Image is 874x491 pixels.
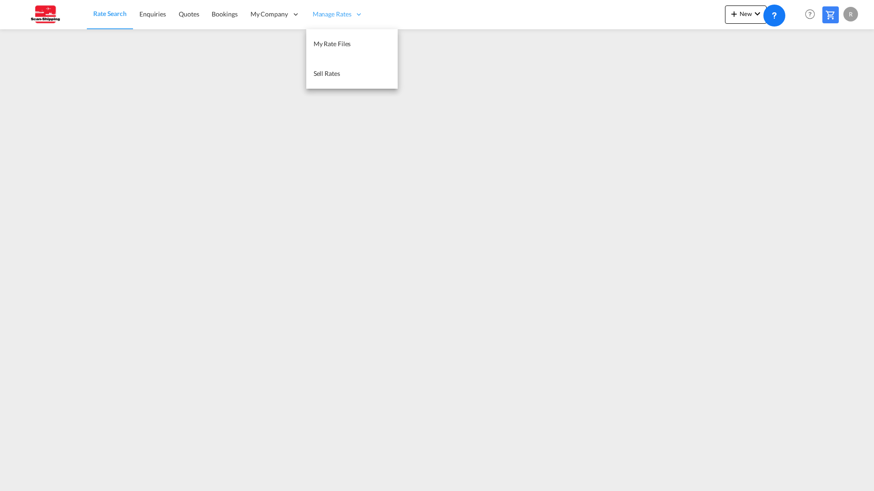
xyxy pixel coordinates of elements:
[250,10,288,19] span: My Company
[313,10,352,19] span: Manage Rates
[306,59,398,89] a: Sell Rates
[843,7,858,21] div: R
[179,10,199,18] span: Quotes
[314,69,340,77] span: Sell Rates
[729,10,763,17] span: New
[314,40,351,48] span: My Rate Files
[93,10,127,17] span: Rate Search
[802,6,818,22] span: Help
[212,10,237,18] span: Bookings
[725,5,767,24] button: icon-plus 400-fgNewicon-chevron-down
[139,10,166,18] span: Enquiries
[802,6,822,23] div: Help
[752,8,763,19] md-icon: icon-chevron-down
[14,4,75,25] img: 123b615026f311ee80dabbd30bc9e10f.jpg
[306,29,398,59] a: My Rate Files
[729,8,740,19] md-icon: icon-plus 400-fg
